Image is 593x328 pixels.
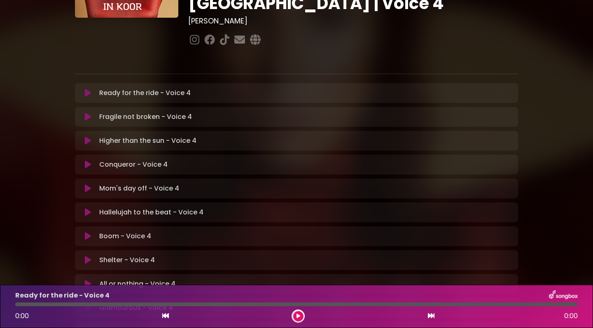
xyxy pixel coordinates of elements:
[564,311,578,321] span: 0:00
[99,231,151,241] p: Boom - Voice 4
[15,311,29,321] span: 0:00
[99,136,196,146] p: Higher than the sun - Voice 4
[99,160,168,170] p: Conqueror - Voice 4
[99,207,203,217] p: Hallelujah to the beat - Voice 4
[188,16,518,26] h3: [PERSON_NAME]
[549,290,578,301] img: songbox-logo-white.png
[99,88,191,98] p: Ready for the ride - Voice 4
[99,255,155,265] p: Shelter - Voice 4
[99,112,192,122] p: Fragile not broken - Voice 4
[99,184,179,193] p: Mom's day off - Voice 4
[15,291,110,300] p: Ready for the ride - Voice 4
[99,279,175,289] p: All or nothing - Voice 4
